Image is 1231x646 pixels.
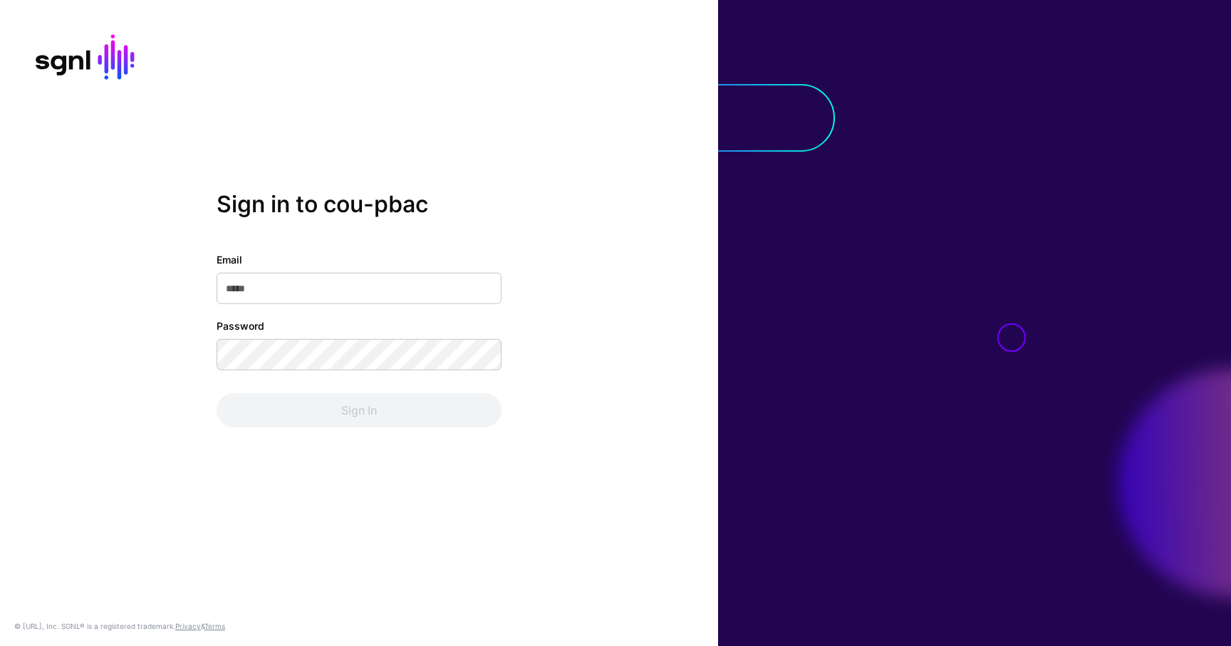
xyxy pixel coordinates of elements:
[217,252,242,267] label: Email
[14,620,225,632] div: © [URL], Inc. SGNL® is a registered trademark. &
[217,190,502,217] h2: Sign in to cou-pbac
[175,622,201,630] a: Privacy
[204,622,225,630] a: Terms
[217,318,264,333] label: Password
